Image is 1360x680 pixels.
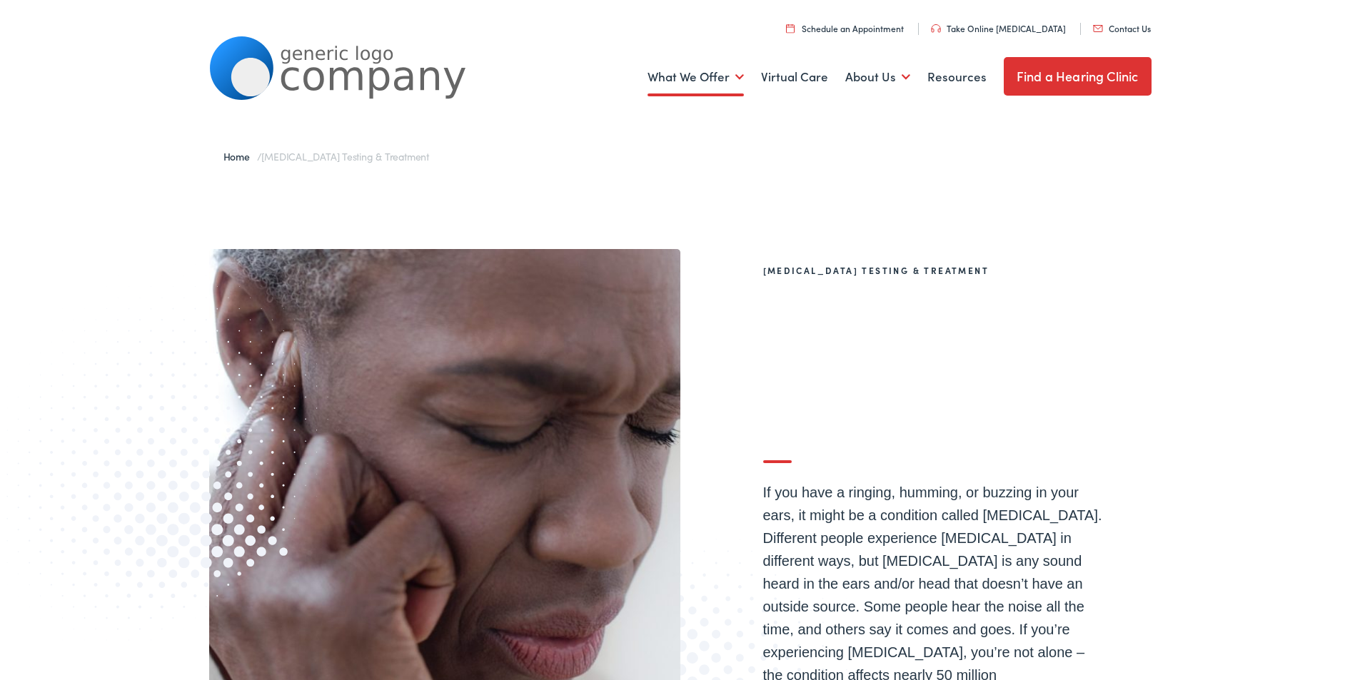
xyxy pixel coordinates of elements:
[261,149,429,163] span: [MEDICAL_DATA] Testing & Treatment
[761,51,828,103] a: Virtual Care
[931,22,1066,34] a: Take Online [MEDICAL_DATA]
[1004,57,1152,96] a: Find a Hearing Clinic
[832,398,899,445] span: can
[1093,22,1151,34] a: Contact Us
[223,149,429,163] span: /
[763,346,1115,393] span: [MEDICAL_DATA]?
[927,51,987,103] a: Resources
[931,24,941,33] img: utility icon
[223,149,257,163] a: Home
[648,51,744,103] a: What We Offer
[786,22,904,34] a: Schedule an Appointment
[763,398,822,445] span: We
[1093,25,1103,32] img: utility icon
[763,265,1106,275] h2: [MEDICAL_DATA] Testing & Treatment
[944,294,1035,341] span: from
[786,24,795,33] img: utility icon
[909,398,999,445] span: help.
[763,294,934,341] span: Suffering
[845,51,910,103] a: About Us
